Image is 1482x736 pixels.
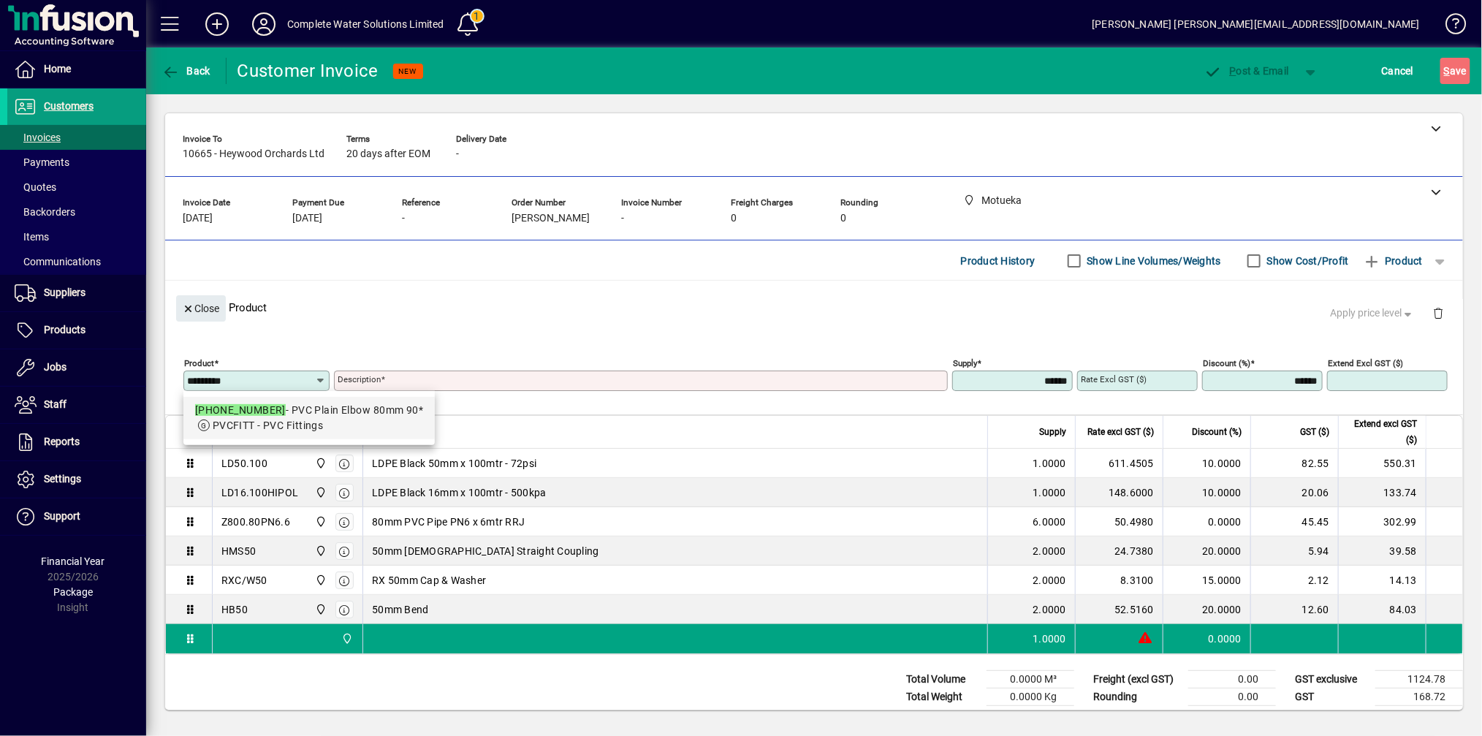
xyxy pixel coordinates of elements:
app-page-header-button: Back [146,58,227,84]
span: 0 [731,213,737,224]
span: Reports [44,436,80,447]
div: Complete Water Solutions Limited [287,12,444,36]
span: Close [182,297,220,321]
td: 2.12 [1250,566,1338,595]
span: Settings [44,473,81,485]
td: Freight (excl GST) [1086,671,1188,688]
mat-label: Discount (%) [1203,358,1250,368]
span: 1.0000 [1033,631,1067,646]
td: 15.0000 [1163,566,1250,595]
span: [DATE] [292,213,322,224]
a: Payments [7,150,146,175]
div: Z800.80PN6.6 [221,515,290,529]
a: Jobs [7,349,146,386]
span: Product History [961,249,1035,273]
td: 39.58 [1338,536,1426,566]
div: 52.5160 [1084,602,1154,617]
div: RXC/W50 [221,573,267,588]
span: Motueka [311,455,328,471]
span: Items [15,231,49,243]
span: 80mm PVC Pipe PN6 x 6mtr RRJ [372,515,525,529]
span: 0 [840,213,846,224]
label: Show Cost/Profit [1264,254,1349,268]
a: Communications [7,249,146,274]
td: 550.31 [1338,449,1426,478]
span: S [1444,65,1450,77]
span: 2.0000 [1033,544,1067,558]
button: Product History [955,248,1041,274]
span: [DATE] [183,213,213,224]
span: Backorders [15,206,75,218]
span: Apply price level [1331,306,1415,321]
td: Rounding [1086,688,1188,706]
span: Motueka [311,602,328,618]
span: - [456,148,459,160]
a: Settings [7,461,146,498]
mat-label: Supply [953,358,977,368]
td: 20.0000 [1163,595,1250,624]
span: LDPE Black 50mm x 100mtr - 72psi [372,456,536,471]
td: 0.00 [1188,688,1276,706]
span: ost & Email [1204,65,1289,77]
a: Suppliers [7,275,146,311]
div: HB50 [221,602,248,617]
a: Support [7,498,146,535]
td: 5.94 [1250,536,1338,566]
span: Discount (%) [1192,424,1242,440]
span: LDPE Black 16mm x 100mtr - 500kpa [372,485,546,500]
span: GST ($) [1300,424,1329,440]
span: 20 days after EOM [346,148,430,160]
mat-label: Rate excl GST ($) [1081,374,1147,384]
span: Motueka [311,543,328,559]
span: Products [44,324,85,335]
td: 1293.50 [1375,706,1463,724]
span: Communications [15,256,101,268]
td: GST [1288,688,1375,706]
mat-error: Required [338,391,936,406]
span: Support [44,510,80,522]
td: 302.99 [1338,507,1426,536]
td: Total Weight [899,688,987,706]
button: Back [158,58,214,84]
label: Show Line Volumes/Weights [1084,254,1221,268]
span: Motueka [311,572,328,588]
button: Post & Email [1197,58,1296,84]
button: Close [176,295,226,322]
div: LD50.100 [221,456,267,471]
mat-label: Description [338,374,381,384]
a: Backorders [7,200,146,224]
mat-option: 801-80-90 - PVC Plain Elbow 80mm 90* [183,397,436,439]
td: 12.60 [1250,595,1338,624]
span: PVCFITT - PVC Fittings [213,420,324,431]
span: 10665 - Heywood Orchards Ltd [183,148,324,160]
span: - [621,213,624,224]
div: LD16.100HIPOL [221,485,298,500]
div: - PVC Plain Elbow 80mm 90* [195,403,424,418]
div: HMS50 [221,544,256,558]
button: Apply price level [1325,300,1421,327]
td: 84.03 [1338,595,1426,624]
span: Jobs [44,361,66,373]
td: 0.0000 [1163,507,1250,536]
td: 0.0000 Kg [987,688,1074,706]
span: 50mm Bend [372,602,428,617]
span: Financial Year [42,555,105,567]
span: Staff [44,398,66,410]
span: Rate excl GST ($) [1087,424,1154,440]
button: Cancel [1378,58,1418,84]
a: Invoices [7,125,146,150]
span: P [1230,65,1236,77]
td: 45.45 [1250,507,1338,536]
span: Extend excl GST ($) [1348,416,1417,448]
span: 50mm [DEMOGRAPHIC_DATA] Straight Coupling [372,544,598,558]
span: [PERSON_NAME] [512,213,590,224]
td: 1124.78 [1375,671,1463,688]
td: 20.06 [1250,478,1338,507]
div: [PERSON_NAME] [PERSON_NAME][EMAIL_ADDRESS][DOMAIN_NAME] [1092,12,1420,36]
a: Reports [7,424,146,460]
div: 611.4505 [1084,456,1154,471]
td: 168.72 [1375,688,1463,706]
span: Motueka [338,631,354,647]
div: 148.6000 [1084,485,1154,500]
div: Product [165,281,1463,334]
